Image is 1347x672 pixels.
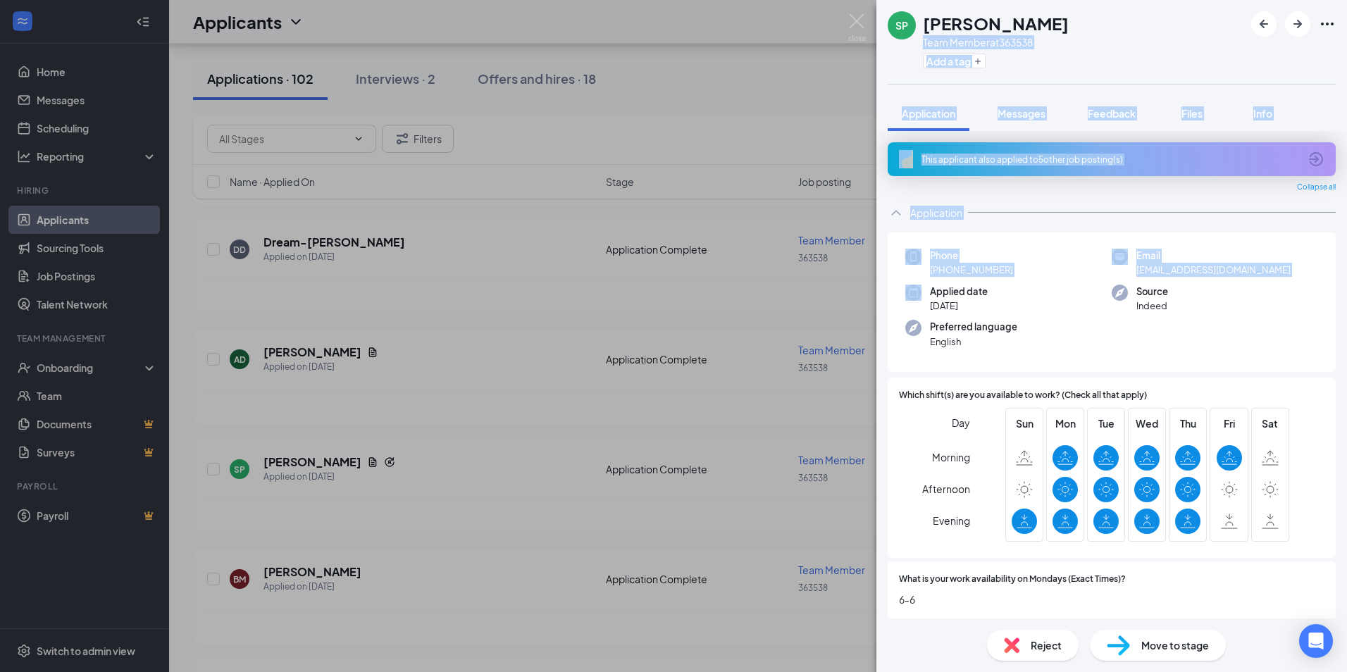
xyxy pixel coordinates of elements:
[888,204,905,221] svg: ChevronUp
[930,299,988,313] span: [DATE]
[930,263,1013,277] span: [PHONE_NUMBER]
[899,389,1147,402] span: Which shift(s) are you available to work? (Check all that apply)
[998,107,1045,120] span: Messages
[923,11,1069,35] h1: [PERSON_NAME]
[1093,416,1119,431] span: Tue
[921,154,1299,166] div: This applicant also applied to 5 other job posting(s)
[1253,107,1272,120] span: Info
[1319,15,1336,32] svg: Ellipses
[1181,107,1203,120] span: Files
[1031,637,1062,653] span: Reject
[1136,263,1291,277] span: [EMAIL_ADDRESS][DOMAIN_NAME]
[952,415,970,430] span: Day
[922,476,970,502] span: Afternoon
[1088,107,1136,120] span: Feedback
[902,107,955,120] span: Application
[1258,416,1283,431] span: Sat
[930,285,988,299] span: Applied date
[1141,637,1209,653] span: Move to stage
[1136,249,1291,263] span: Email
[895,18,908,32] div: SP
[923,54,986,68] button: PlusAdd a tag
[1012,416,1037,431] span: Sun
[1308,151,1324,168] svg: ArrowCircle
[1175,416,1200,431] span: Thu
[1251,11,1277,37] button: ArrowLeftNew
[1134,416,1160,431] span: Wed
[923,35,1069,49] div: Team Member at 363538
[899,592,1324,607] span: 6-6
[1289,15,1306,32] svg: ArrowRight
[910,206,962,220] div: Application
[1053,416,1078,431] span: Mon
[933,508,970,533] span: Evening
[974,57,982,66] svg: Plus
[1136,285,1168,299] span: Source
[1255,15,1272,32] svg: ArrowLeftNew
[899,573,1126,586] span: What is your work availability on Mondays (Exact Times)?
[1285,11,1310,37] button: ArrowRight
[930,335,1017,349] span: English
[930,249,1013,263] span: Phone
[932,444,970,470] span: Morning
[1297,182,1336,193] span: Collapse all
[930,320,1017,334] span: Preferred language
[1136,299,1168,313] span: Indeed
[1299,624,1333,658] div: Open Intercom Messenger
[1217,416,1242,431] span: Fri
